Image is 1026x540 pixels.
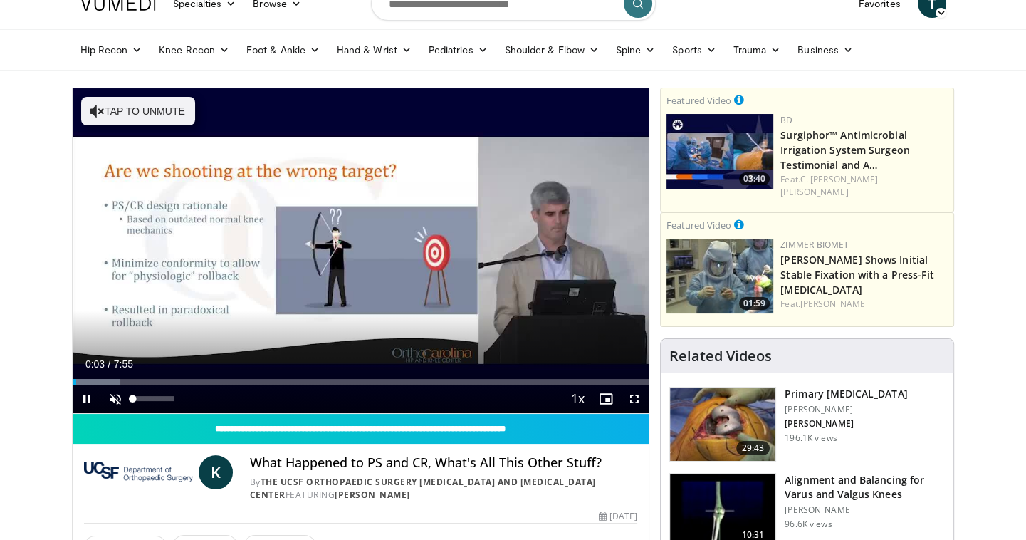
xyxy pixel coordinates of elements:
a: Surgiphor™ Antimicrobial Irrigation System Surgeon Testimonial and A… [780,128,910,172]
img: 6bc46ad6-b634-4876-a934-24d4e08d5fac.150x105_q85_crop-smart_upscale.jpg [666,239,773,313]
div: Feat. [780,173,948,199]
a: Zimmer Biomet [780,239,849,251]
h3: Primary [MEDICAL_DATA] [785,387,907,401]
button: Unmute [101,385,130,413]
button: Fullscreen [620,385,649,413]
a: Knee Recon [150,36,238,64]
a: K [199,455,233,489]
button: Enable picture-in-picture mode [592,385,620,413]
a: Hand & Wrist [328,36,420,64]
div: Feat. [780,298,948,311]
p: 96.6K views [785,519,832,530]
a: [PERSON_NAME] Shows Initial Stable Fixation with a Press-Fit [MEDICAL_DATA] [780,253,934,296]
small: Featured Video [666,94,731,107]
a: Shoulder & Elbow [496,36,607,64]
div: Volume Level [133,396,174,401]
span: 03:40 [739,172,770,185]
span: 29:43 [736,441,770,455]
a: 01:59 [666,239,773,313]
div: [DATE] [599,510,637,523]
a: 29:43 Primary [MEDICAL_DATA] [PERSON_NAME] [PERSON_NAME] 196.1K views [669,387,945,462]
img: The UCSF Orthopaedic Surgery Arthritis and Joint Replacement Center [84,455,193,489]
h4: What Happened to PS and CR, What's All This Other Stuff? [250,455,637,471]
button: Playback Rate [563,385,592,413]
a: Foot & Ankle [238,36,328,64]
span: 0:03 [85,358,105,370]
p: [PERSON_NAME] [785,404,907,415]
a: Trauma [725,36,790,64]
a: Hip Recon [72,36,151,64]
div: Progress Bar [73,379,649,385]
img: 70422da6-974a-44ac-bf9d-78c82a89d891.150x105_q85_crop-smart_upscale.jpg [666,114,773,189]
a: Spine [607,36,664,64]
a: Pediatrics [420,36,496,64]
small: Featured Video [666,219,731,232]
a: [PERSON_NAME] [335,489,410,501]
button: Pause [73,385,101,413]
img: 297061_3.png.150x105_q85_crop-smart_upscale.jpg [670,388,775,462]
span: / [108,358,111,370]
a: [PERSON_NAME] [800,298,868,310]
a: Business [789,36,862,64]
h3: Alignment and Balancing for Varus and Valgus Knees [785,473,945,502]
a: 03:40 [666,114,773,189]
a: The UCSF Orthopaedic Surgery [MEDICAL_DATA] and [MEDICAL_DATA] Center [250,476,596,501]
p: [PERSON_NAME] [785,418,907,430]
div: By FEATURING [250,476,637,502]
p: [PERSON_NAME] [785,504,945,516]
video-js: Video Player [73,88,649,414]
p: 196.1K views [785,432,837,444]
a: C. [PERSON_NAME] [PERSON_NAME] [780,173,878,198]
a: Sports [664,36,725,64]
a: BD [780,114,792,126]
button: Tap to unmute [81,97,195,125]
span: 7:55 [114,358,133,370]
h4: Related Videos [669,348,772,365]
span: 01:59 [739,297,770,310]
